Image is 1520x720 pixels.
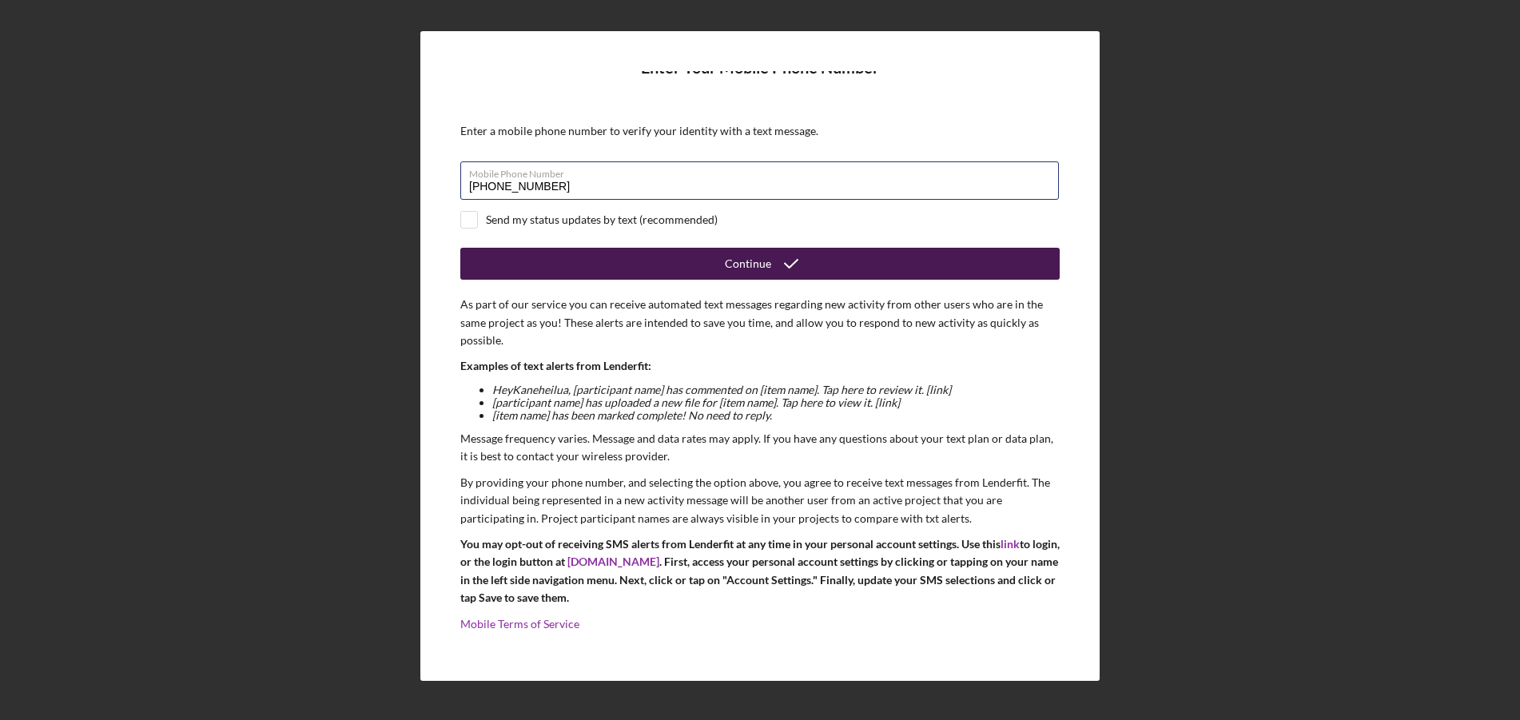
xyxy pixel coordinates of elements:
a: link [1001,537,1020,551]
p: Examples of text alerts from Lenderfit: [460,357,1060,375]
p: You may opt-out of receiving SMS alerts from Lenderfit at any time in your personal account setti... [460,535,1060,607]
div: Send my status updates by text (recommended) [486,213,718,226]
div: Continue [725,248,771,280]
a: [DOMAIN_NAME] [567,555,659,568]
a: Mobile Terms of Service [460,617,579,630]
p: Message frequency varies. Message and data rates may apply. If you have any questions about your ... [460,430,1060,466]
li: [item name] has been marked complete! No need to reply. [492,409,1060,422]
p: By providing your phone number, and selecting the option above, you agree to receive text message... [460,474,1060,527]
li: Hey Kaneheilua , [participant name] has commented on [item name]. Tap here to review it. [link] [492,384,1060,396]
div: Enter a mobile phone number to verify your identity with a text message. [460,125,1060,137]
button: Continue [460,248,1060,280]
li: [participant name] has uploaded a new file for [item name]. Tap here to view it. [link] [492,396,1060,409]
h4: Enter Your Mobile Phone Number [460,58,1060,101]
label: Mobile Phone Number [469,162,1059,180]
p: As part of our service you can receive automated text messages regarding new activity from other ... [460,296,1060,349]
